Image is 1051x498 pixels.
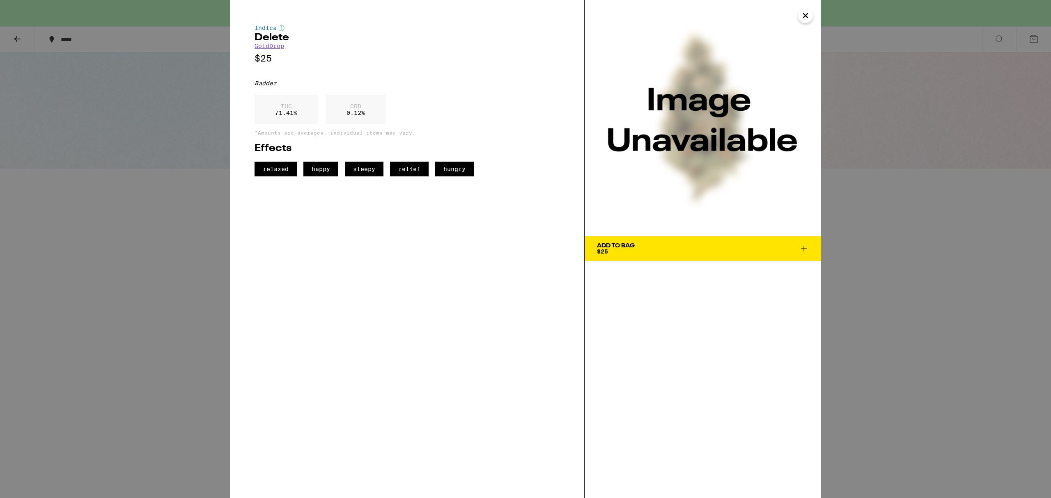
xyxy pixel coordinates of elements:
[345,162,383,176] span: sleepy
[280,25,285,31] img: indicaColor.svg
[255,130,559,135] p: *Amounts are averages, individual items may vary.
[255,162,297,176] span: relaxed
[798,8,813,23] button: Close
[255,43,284,49] a: GoldDrop
[347,103,365,110] p: CBD
[255,80,559,87] div: Badder
[255,53,559,64] p: $25
[255,25,559,31] div: Indica
[255,33,559,43] h2: Delete
[5,6,59,12] span: Hi. Need any help?
[597,243,635,249] div: Add To Bag
[597,248,608,255] span: $25
[390,162,429,176] span: relief
[326,95,386,124] div: 0.12 %
[255,95,318,124] div: 71.41 %
[303,162,338,176] span: happy
[275,103,297,110] p: THC
[255,144,559,153] h2: Effects
[585,236,821,261] button: Add To Bag$25
[435,162,474,176] span: hungry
